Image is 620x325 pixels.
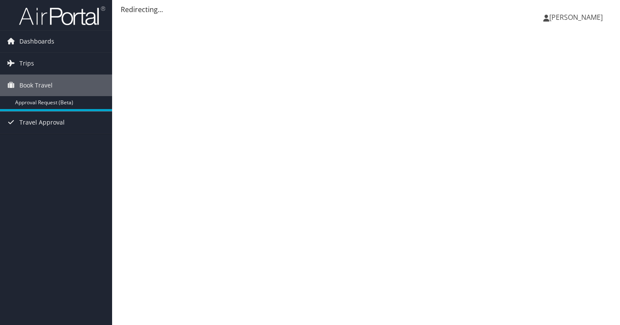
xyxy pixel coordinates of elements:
img: airportal-logo.png [19,6,105,26]
span: Dashboards [19,31,54,52]
span: Book Travel [19,75,53,96]
a: [PERSON_NAME] [543,4,611,30]
span: [PERSON_NAME] [549,12,603,22]
span: Travel Approval [19,112,65,133]
div: Redirecting... [121,4,611,15]
span: Trips [19,53,34,74]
